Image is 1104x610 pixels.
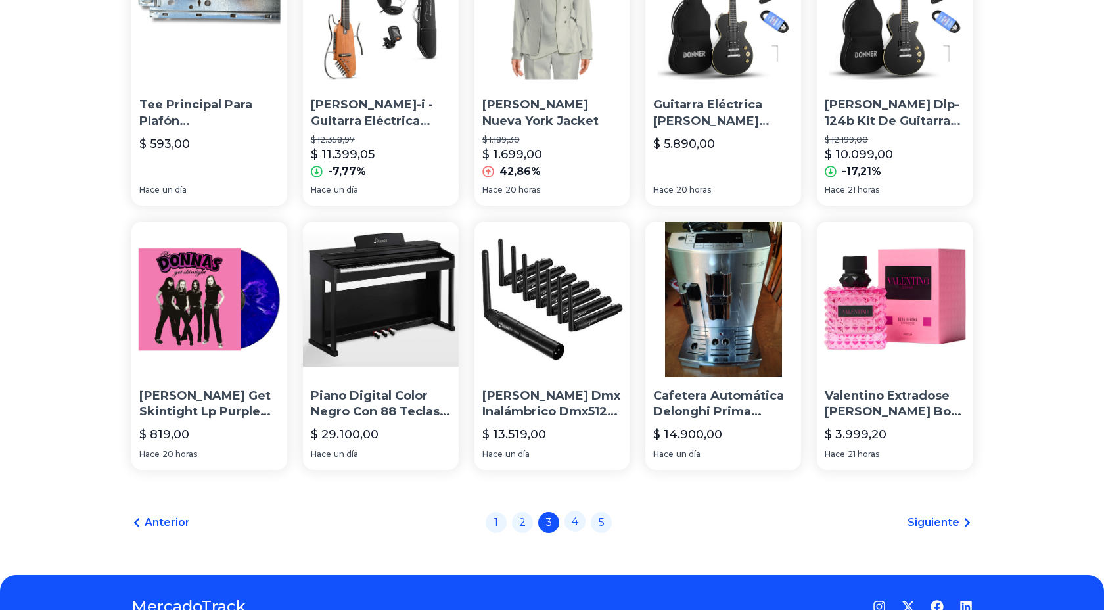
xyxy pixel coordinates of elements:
p: 42,86% [499,164,541,179]
span: 20 horas [505,185,540,195]
p: $ 1.699,00 [482,145,542,164]
a: 2 [512,512,533,533]
a: Siguiente [908,515,973,530]
span: 21 horas [848,449,879,459]
span: Hace [311,449,331,459]
p: Cafetera Automática Delonghi Prima [PERSON_NAME] S De Luxe [653,388,793,421]
span: 20 horas [162,449,197,459]
p: Guitarra Eléctrica [PERSON_NAME] Cuerpo Sólido, Tamaño Completo [653,97,793,129]
p: [PERSON_NAME] Dmx Inalámbrico Dmx512 Dfi Dj 2.4g 7 Receptores Y 1 T [482,388,622,421]
span: Hace [653,449,674,459]
span: Hace [653,185,674,195]
img: Valentino Extradose Donna Born In Roma 100 Ml [817,222,973,377]
p: Piano Digital Color Negro Con 88 Teclas [PERSON_NAME] [311,388,451,421]
img: Donner Dmx Inalámbrico Dmx512 Dfi Dj 2.4g 7 Receptores Y 1 T [474,222,630,377]
p: [PERSON_NAME]-i - Guitarra Eléctrica Acústica Headless [311,97,451,129]
p: $ 1.189,30 [482,135,622,145]
img: Cafetera Automática Delonghi Prima Donna S De Luxe [645,222,801,377]
p: Valentino Extradose [PERSON_NAME] Born In [GEOGRAPHIC_DATA] 100 Ml [825,388,965,421]
span: Hace [311,185,331,195]
img: Piano Digital Color Negro Con 88 Teclas Marca Donner [303,222,459,377]
img: The Donnas Get Skintight Lp Purple Pink Vinyl [131,222,287,377]
a: 4 [564,511,586,532]
p: [PERSON_NAME] Nueva York Jacket [482,97,622,129]
p: -7,77% [328,164,366,179]
a: Anterior [131,515,190,530]
span: Anterior [145,515,190,530]
span: un día [676,449,701,459]
span: Hace [139,449,160,459]
p: $ 29.100,00 [311,425,379,444]
a: Cafetera Automática Delonghi Prima Donna S De LuxeCafetera Automática Delonghi Prima [PERSON_NAME... [645,222,801,470]
span: un día [334,185,358,195]
span: Siguiente [908,515,959,530]
span: un día [505,449,530,459]
p: $ 12.199,00 [825,135,965,145]
p: $ 10.099,00 [825,145,893,164]
a: Donner Dmx Inalámbrico Dmx512 Dfi Dj 2.4g 7 Receptores Y 1 T[PERSON_NAME] Dmx Inalámbrico Dmx512 ... [474,222,630,470]
span: Hace [825,449,845,459]
p: $ 12.358,97 [311,135,451,145]
p: $ 3.999,20 [825,425,886,444]
span: Hace [482,449,503,459]
p: -17,21% [842,164,881,179]
p: $ 14.900,00 [653,425,722,444]
span: un día [162,185,187,195]
p: $ 11.399,05 [311,145,375,164]
p: $ 593,00 [139,135,190,153]
span: 21 horas [848,185,879,195]
a: The Donnas Get Skintight Lp Purple Pink Vinyl[PERSON_NAME] Get Skintight Lp Purple Pink Vinyl$ 81... [131,222,287,470]
p: $ 13.519,00 [482,425,546,444]
span: Hace [482,185,503,195]
span: Hace [139,185,160,195]
p: $ 819,00 [139,425,189,444]
p: $ 5.890,00 [653,135,715,153]
a: 1 [486,512,507,533]
p: Tee Principal Para Plafón [PERSON_NAME] Dx24 3.66 M 15/16 Pug. [139,97,279,129]
span: Hace [825,185,845,195]
span: un día [334,449,358,459]
p: [PERSON_NAME] Get Skintight Lp Purple Pink Vinyl [139,388,279,421]
p: [PERSON_NAME] Dlp-124b Kit De Guitarra Eléctrica Lp De Tamaño [825,97,965,129]
a: 5 [591,512,612,533]
a: Piano Digital Color Negro Con 88 Teclas Marca DonnerPiano Digital Color Negro Con 88 Teclas [PERS... [303,222,459,470]
span: 20 horas [676,185,711,195]
a: Valentino Extradose Donna Born In Roma 100 MlValentino Extradose [PERSON_NAME] Born In [GEOGRAPHI... [817,222,973,470]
